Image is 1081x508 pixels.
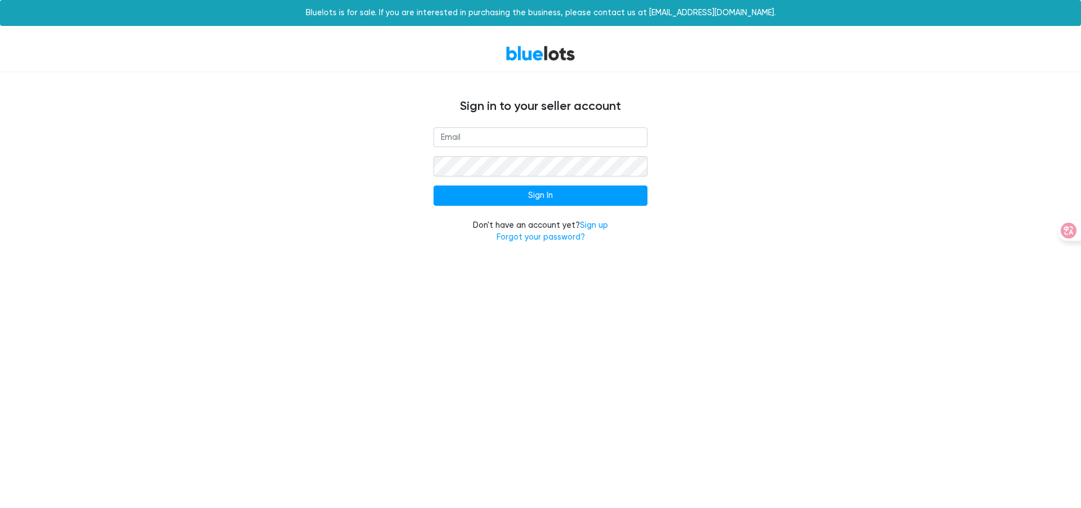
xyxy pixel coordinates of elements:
div: Don't have an account yet? [434,219,647,244]
a: Forgot your password? [497,232,585,242]
h4: Sign in to your seller account [203,99,878,114]
input: Email [434,127,647,148]
a: Sign up [580,220,608,230]
a: BlueLots [506,45,575,61]
input: Sign In [434,185,647,206]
